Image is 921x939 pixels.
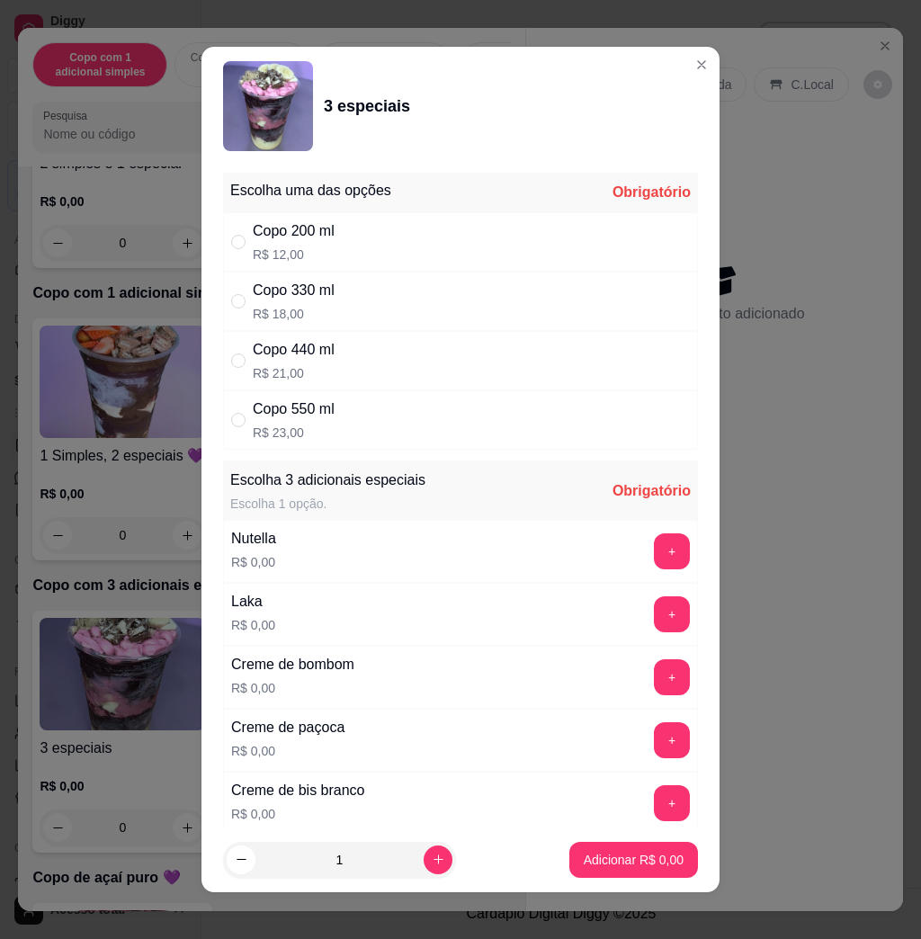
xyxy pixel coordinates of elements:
button: decrease-product-quantity [227,845,255,874]
button: increase-product-quantity [424,845,452,874]
div: Creme de bis branco [231,780,365,801]
p: R$ 0,00 [231,805,365,823]
div: Copo 200 ml [253,220,335,242]
div: Obrigatório [613,182,691,203]
div: Creme de bombom [231,654,354,675]
button: add [654,596,690,632]
div: Nutella [231,528,276,550]
button: add [654,785,690,821]
p: R$ 0,00 [231,616,275,634]
div: 3 especiais [324,94,410,119]
button: Adicionar R$ 0,00 [569,842,698,878]
div: Copo 440 ml [253,339,335,361]
div: Copo 550 ml [253,398,335,420]
p: R$ 12,00 [253,246,335,264]
p: Adicionar R$ 0,00 [584,851,684,869]
p: R$ 0,00 [231,742,344,760]
p: R$ 21,00 [253,364,335,382]
div: Escolha 3 adicionais especiais [230,469,425,491]
p: R$ 0,00 [231,679,354,697]
p: R$ 0,00 [231,553,276,571]
img: product-image [223,61,313,151]
button: add [654,659,690,695]
div: Obrigatório [613,480,691,502]
p: R$ 18,00 [253,305,335,323]
div: Escolha 1 opção. [230,495,425,513]
div: Copo 330 ml [253,280,335,301]
div: Laka [231,591,275,613]
button: add [654,533,690,569]
div: Creme de paçoca [231,717,344,738]
button: Close [687,50,716,79]
p: R$ 23,00 [253,424,335,442]
div: Escolha uma das opções [230,180,391,201]
button: add [654,722,690,758]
